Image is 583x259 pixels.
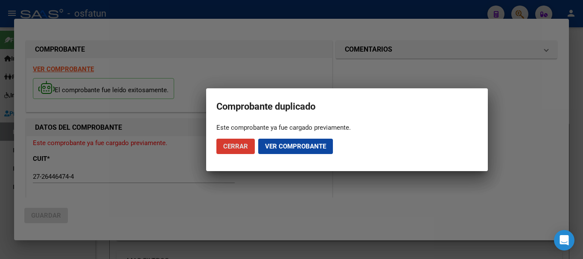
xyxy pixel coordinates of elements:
[265,143,326,150] span: Ver comprobante
[216,123,478,132] div: Este comprobante ya fue cargado previamente.
[223,143,248,150] span: Cerrar
[216,139,255,154] button: Cerrar
[258,139,333,154] button: Ver comprobante
[216,99,478,115] h2: Comprobante duplicado
[554,230,574,250] div: Open Intercom Messenger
